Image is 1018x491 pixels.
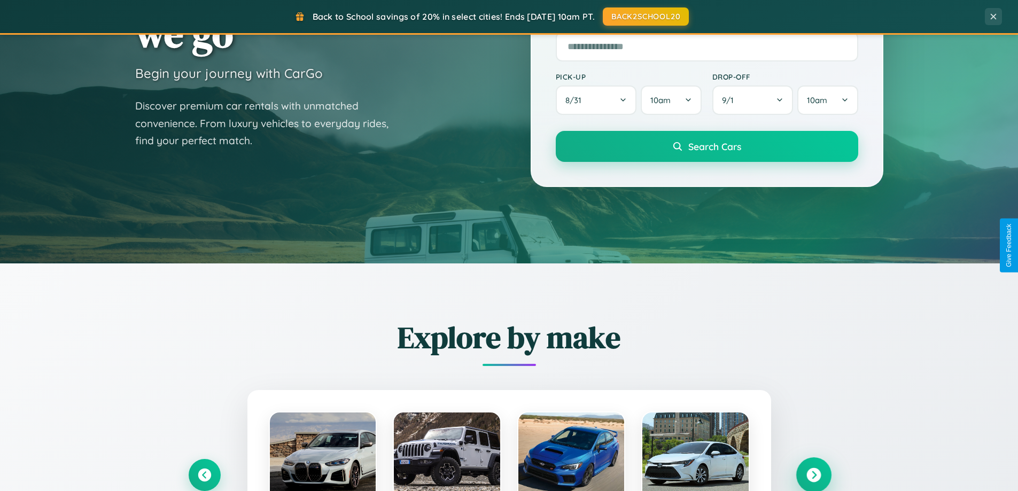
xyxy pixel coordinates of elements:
button: BACK2SCHOOL20 [603,7,689,26]
label: Drop-off [712,72,858,81]
h2: Explore by make [189,317,830,358]
label: Pick-up [556,72,702,81]
button: 10am [641,85,701,115]
button: Search Cars [556,131,858,162]
span: 10am [650,95,671,105]
button: 8/31 [556,85,637,115]
span: 9 / 1 [722,95,739,105]
span: Back to School savings of 20% in select cities! Ends [DATE] 10am PT. [313,11,595,22]
h3: Begin your journey with CarGo [135,65,323,81]
button: 10am [797,85,858,115]
span: 10am [807,95,827,105]
p: Discover premium car rentals with unmatched convenience. From luxury vehicles to everyday rides, ... [135,97,402,150]
span: 8 / 31 [565,95,587,105]
span: Search Cars [688,141,741,152]
button: 9/1 [712,85,794,115]
div: Give Feedback [1005,224,1013,267]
